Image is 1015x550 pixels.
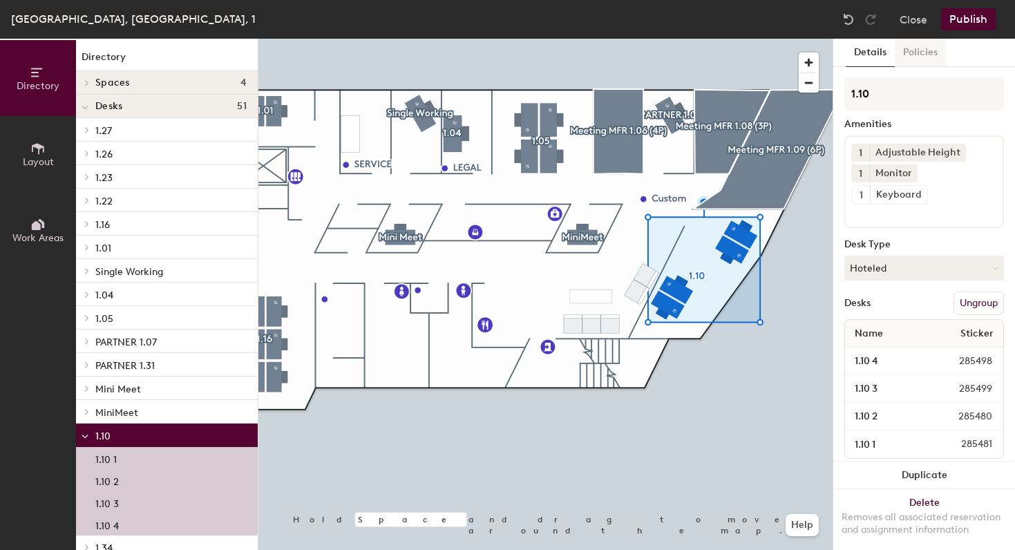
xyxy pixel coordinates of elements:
[895,39,946,67] button: Policies
[848,435,928,454] input: Unnamed desk
[95,360,155,372] span: PARTNER 1.31
[95,336,157,348] span: PARTNER 1.07
[95,383,141,395] span: Mini Meet
[900,8,927,30] button: Close
[95,243,111,254] span: 1.01
[869,164,918,182] div: Monitor
[925,409,1000,424] span: 285480
[95,101,122,112] span: Desks
[859,167,862,181] span: 1
[95,472,119,488] p: 1.10 2
[842,12,855,26] img: Undo
[95,219,110,231] span: 1.16
[926,354,1000,369] span: 285498
[833,462,1015,489] button: Duplicate
[870,186,927,204] div: Keyboard
[11,10,256,28] div: [GEOGRAPHIC_DATA], [GEOGRAPHIC_DATA], 1
[852,186,870,204] button: 1
[926,381,1000,397] span: 285499
[954,292,1004,315] button: Ungroup
[95,313,113,325] span: 1.05
[95,450,117,466] p: 1.10 1
[786,514,819,536] button: Help
[17,80,59,92] span: Directory
[237,101,247,112] span: 51
[848,352,926,371] input: Unnamed desk
[844,119,1004,130] div: Amenities
[844,256,1004,281] button: Hoteled
[860,188,863,202] span: 1
[12,232,64,244] span: Work Areas
[95,430,111,442] span: 1.10
[842,511,1007,536] div: Removes all associated reservation and assignment information
[95,149,113,160] span: 1.26
[240,77,247,88] span: 4
[833,489,1015,550] button: DeleteRemoves all associated reservation and assignment information
[95,125,112,137] span: 1.27
[95,494,119,510] p: 1.10 3
[95,172,113,184] span: 1.23
[848,379,926,399] input: Unnamed desk
[859,146,862,160] span: 1
[95,77,130,88] span: Spaces
[95,196,113,207] span: 1.22
[76,50,258,71] h1: Directory
[869,144,966,162] div: Adjustable Height
[95,407,138,419] span: MiniMeet
[95,290,113,301] span: 1.04
[864,12,878,26] img: Redo
[848,321,890,346] span: Name
[941,8,996,30] button: Publish
[851,164,869,182] button: 1
[844,239,1004,250] div: Desk Type
[851,144,869,162] button: 1
[954,321,1000,346] span: Sticker
[928,437,1000,452] span: 285481
[844,298,871,309] div: Desks
[95,516,119,532] p: 1.10 4
[848,407,925,426] input: Unnamed desk
[846,39,895,67] button: Details
[23,156,54,168] span: Layout
[95,266,163,278] span: Single Working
